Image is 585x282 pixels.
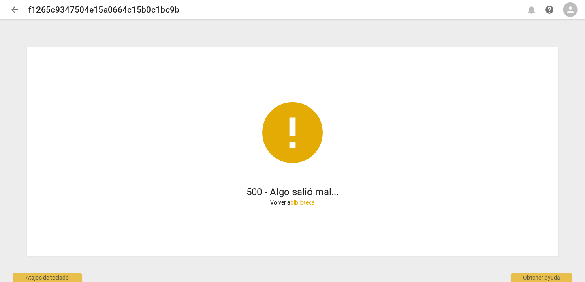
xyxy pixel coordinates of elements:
[13,273,82,282] div: Atajos de teclado
[544,5,554,15] span: help
[28,5,179,15] h2: f1265c9347504e15a0664c15b0c1bc9b
[10,5,19,15] span: arrow_back
[511,273,572,282] div: Obtener ayuda
[256,96,329,169] span: error
[290,199,315,206] a: biblioteca
[566,5,575,15] span: person
[542,2,557,17] a: Obtener ayuda
[270,198,315,207] p: Volver a
[246,185,339,199] h1: 500 - Algo salió mal...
